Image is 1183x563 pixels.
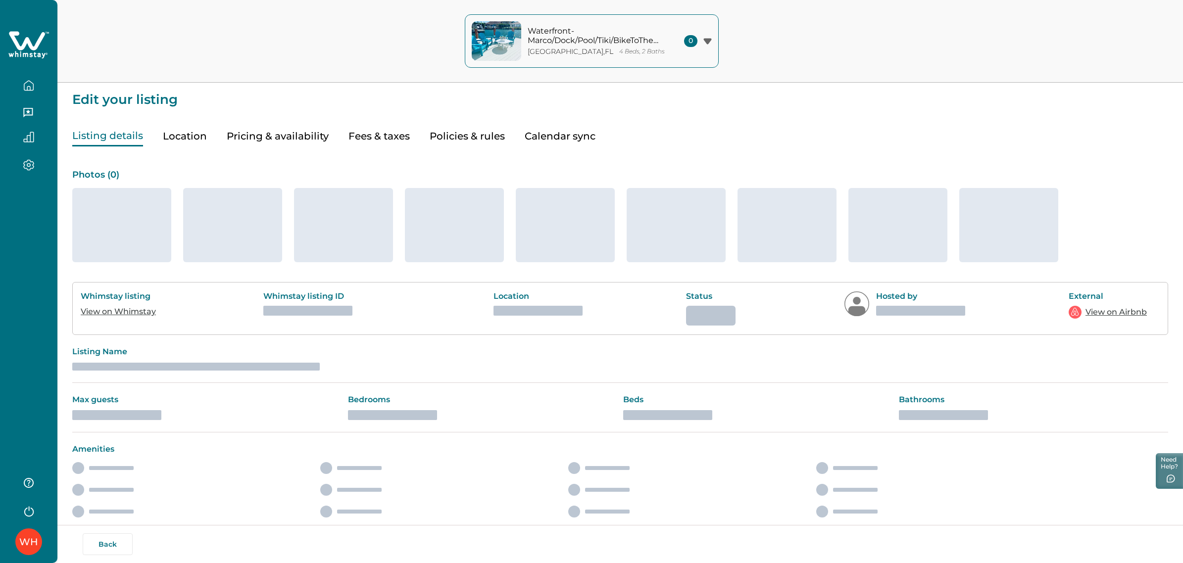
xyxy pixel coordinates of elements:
p: Edit your listing [72,83,1168,106]
span: 0 [684,35,697,47]
img: property-cover [472,21,521,61]
p: [GEOGRAPHIC_DATA] , FL [528,47,613,56]
button: Calendar sync [525,126,595,146]
a: View on Whimstay [81,307,156,316]
button: property-coverWaterfront- Marco/Dock/Pool/Tiki/BikeToTheBeach[GEOGRAPHIC_DATA],FL4 Beds, 2 Baths0 [465,14,719,68]
p: Beds [623,395,893,405]
p: Whimstay listing [81,291,160,301]
button: Location [163,126,207,146]
p: Hosted by [876,291,965,301]
p: Amenities [72,444,1168,454]
p: Max guests [72,395,342,405]
p: 4 Beds, 2 Baths [619,48,665,55]
p: Bedrooms [348,395,618,405]
p: Whimstay listing ID [263,291,390,301]
button: Pricing & availability [227,126,329,146]
button: Policies & rules [430,126,505,146]
p: Listing Name [72,347,1168,357]
p: Status [686,291,740,301]
button: Listing details [72,126,143,146]
p: Photos ( 0 ) [72,170,1168,180]
p: External [1069,291,1148,301]
button: Back [83,533,133,555]
a: View on Airbnb [1085,306,1147,318]
button: Fees & taxes [348,126,410,146]
p: Bathrooms [899,395,1169,405]
p: Waterfront- Marco/Dock/Pool/Tiki/BikeToTheBeach [528,26,661,46]
p: Location [493,291,583,301]
div: Whimstay Host [19,530,38,554]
